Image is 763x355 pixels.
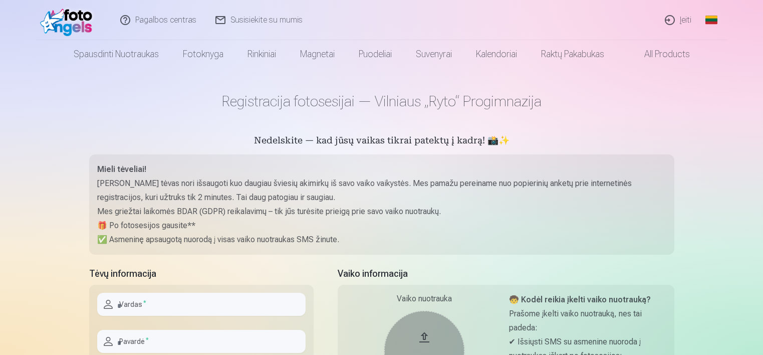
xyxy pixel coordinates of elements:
h5: Vaiko informacija [338,267,674,281]
a: All products [616,40,702,68]
a: Raktų pakabukas [529,40,616,68]
h1: Registracija fotosesijai — Vilniaus „Ryto“ Progimnazija [89,92,674,110]
p: [PERSON_NAME] tėvas nori išsaugoti kuo daugiau šviesių akimirkų iš savo vaiko vaikystės. Mes pama... [97,176,666,205]
h5: Tėvų informacija [89,267,314,281]
p: Mes griežtai laikomės BDAR (GDPR) reikalavimų – tik jūs turėsite prieigą prie savo vaiko nuotraukų. [97,205,666,219]
a: Suvenyrai [404,40,464,68]
p: ✅ Asmeninę apsaugotą nuorodą į visas vaiko nuotraukas SMS žinute. [97,233,666,247]
h5: Nedelskite — kad jūsų vaikas tikrai patektų į kadrą! 📸✨ [89,134,674,148]
a: Kalendoriai [464,40,529,68]
a: Rinkiniai [235,40,288,68]
div: Vaiko nuotrauka [346,293,503,305]
img: /fa2 [40,4,98,36]
p: 🎁 Po fotosesijos gausite** [97,219,666,233]
a: Puodeliai [347,40,404,68]
strong: 🧒 Kodėl reikia įkelti vaiko nuotrauką? [509,295,651,304]
a: Fotoknyga [171,40,235,68]
a: Magnetai [288,40,347,68]
p: Prašome įkelti vaiko nuotrauką, nes tai padeda: [509,307,666,335]
strong: Mieli tėveliai! [97,164,146,174]
a: Spausdinti nuotraukas [62,40,171,68]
